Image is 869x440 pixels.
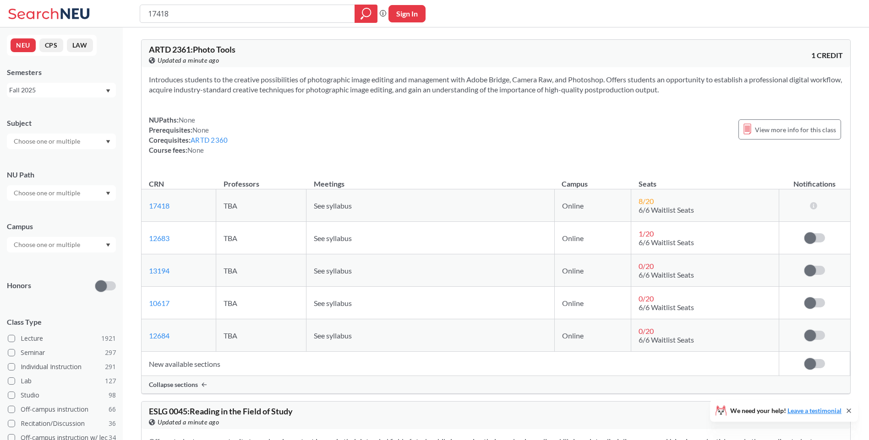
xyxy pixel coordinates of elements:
label: Individual Instruction [8,361,116,373]
span: 8 / 20 [639,197,654,205]
td: Online [554,319,631,352]
a: 12684 [149,331,169,340]
button: LAW [67,38,93,52]
div: Semesters [7,67,116,77]
span: 0 / 20 [639,262,654,270]
td: Online [554,222,631,254]
th: Meetings [306,170,554,189]
span: 36 [109,419,116,429]
td: Online [554,189,631,222]
label: Studio [8,389,116,401]
a: 13194 [149,266,169,275]
span: See syllabus [314,299,352,307]
div: Collapse sections [142,376,850,393]
div: NUPaths: Prerequisites: Corequisites: Course fees: [149,115,228,155]
div: Subject [7,118,116,128]
span: None [192,126,209,134]
svg: Dropdown arrow [106,243,110,247]
th: Professors [216,170,306,189]
span: None [179,116,195,124]
a: Leave a testimonial [787,407,842,414]
input: Choose one or multiple [9,188,86,199]
span: 127 [105,376,116,386]
th: Seats [631,170,779,189]
a: 17418 [149,201,169,210]
a: 12683 [149,234,169,242]
div: Campus [7,221,116,231]
td: TBA [216,189,306,222]
input: Class, professor, course number, "phrase" [147,6,348,21]
span: 6/6 Waitlist Seats [639,270,694,279]
span: See syllabus [314,266,352,275]
span: See syllabus [314,201,352,210]
label: Recitation/Discussion [8,418,116,429]
svg: Dropdown arrow [106,89,110,93]
button: Sign In [388,5,426,22]
span: 0 / 20 [639,327,654,335]
label: Off-campus instruction [8,403,116,415]
div: Fall 2025 [9,85,105,95]
span: Updated a minute ago [158,55,219,65]
section: Introduces students to the creative possibilities of photographic image editing and management wi... [149,75,843,95]
svg: Dropdown arrow [106,140,110,144]
span: None [187,146,204,154]
input: Choose one or multiple [9,239,86,250]
td: Online [554,254,631,287]
td: TBA [216,254,306,287]
div: CRN [149,179,164,189]
span: ARTD 2361 : Photo Tools [149,44,235,54]
span: 66 [109,404,116,414]
th: Notifications [779,170,850,189]
span: Collapse sections [149,381,198,389]
div: Dropdown arrow [7,237,116,252]
span: See syllabus [314,234,352,242]
span: 1921 [101,333,116,343]
svg: magnifying glass [361,7,372,20]
button: NEU [11,38,36,52]
input: Choose one or multiple [9,136,86,147]
span: We need your help! [730,408,842,414]
span: 6/6 Waitlist Seats [639,238,694,247]
div: Dropdown arrow [7,185,116,201]
label: Lab [8,375,116,387]
span: 1 CREDIT [811,50,843,60]
th: Campus [554,170,631,189]
td: New available sections [142,352,779,376]
span: 0 / 20 [639,294,654,303]
td: Online [554,287,631,319]
span: ESLG 0045 : Reading in the Field of Study [149,406,293,416]
td: TBA [216,222,306,254]
div: Fall 2025Dropdown arrow [7,83,116,97]
span: 291 [105,362,116,372]
a: 10617 [149,299,169,307]
span: See syllabus [314,331,352,340]
svg: Dropdown arrow [106,192,110,195]
div: NU Path [7,170,116,180]
a: ARTD 2360 [191,136,228,144]
span: View more info for this class [755,124,836,135]
p: Honors [7,280,31,291]
span: 1 / 20 [639,229,654,238]
div: magnifying glass [355,5,377,23]
span: Class Type [7,317,116,327]
span: 6/6 Waitlist Seats [639,303,694,311]
button: CPS [39,38,63,52]
span: 98 [109,390,116,400]
span: Updated a minute ago [158,417,219,427]
span: 6/6 Waitlist Seats [639,335,694,344]
td: TBA [216,319,306,352]
span: 6/6 Waitlist Seats [639,205,694,214]
label: Lecture [8,333,116,344]
label: Seminar [8,347,116,359]
span: 297 [105,348,116,358]
div: Dropdown arrow [7,134,116,149]
td: TBA [216,287,306,319]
